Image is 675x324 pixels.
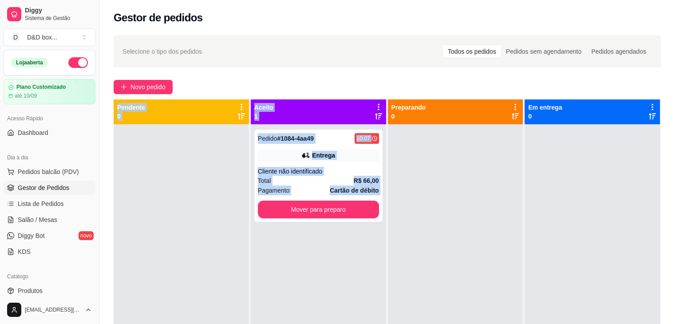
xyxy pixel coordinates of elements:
span: Pedido [258,135,277,142]
span: Sistema de Gestão [25,15,92,22]
p: 0 [528,112,562,121]
strong: Cartão de débito [330,187,379,194]
span: D [11,33,20,42]
span: Total [258,176,271,186]
button: Alterar Status [68,57,88,68]
strong: # 1084-4aa49 [277,135,314,142]
span: [EMAIL_ADDRESS][DOMAIN_NAME] [25,306,81,313]
a: Gestor de Pedidos [4,181,95,195]
p: Pendente [117,103,145,112]
p: 1 [254,112,273,121]
div: Acesso Rápido [4,111,95,126]
span: Dashboard [18,128,48,137]
span: Diggy [25,7,92,15]
div: Pedidos sem agendamento [501,45,586,58]
article: Plano Customizado [16,84,66,91]
div: Loja aberta [11,58,48,67]
a: Salão / Mesas [4,213,95,227]
div: D&D box ... [27,33,57,42]
p: Em entrega [528,103,562,112]
div: 10:07 [356,135,370,142]
span: Produtos [18,286,43,295]
p: 0 [391,112,426,121]
span: Diggy Bot [18,231,45,240]
a: DiggySistema de Gestão [4,4,95,25]
p: Aceito [254,103,273,112]
span: Novo pedido [130,82,166,92]
div: Catálogo [4,269,95,284]
button: [EMAIL_ADDRESS][DOMAIN_NAME] [4,299,95,320]
button: Pedidos balcão (PDV) [4,165,95,179]
a: Produtos [4,284,95,298]
span: Pagamento [258,186,290,195]
strong: R$ 66,00 [354,177,379,184]
div: Dia a dia [4,150,95,165]
article: até 10/09 [15,92,37,99]
button: Mover para preparo [258,201,379,218]
span: Salão / Mesas [18,215,57,224]
span: Selecione o tipo dos pedidos [122,47,202,56]
span: Gestor de Pedidos [18,183,69,192]
h2: Gestor de pedidos [114,11,203,25]
p: 0 [117,112,145,121]
div: Entrega [312,151,335,160]
span: plus [121,84,127,90]
a: Plano Customizadoaté 10/09 [4,79,95,104]
a: Lista de Pedidos [4,197,95,211]
a: Diggy Botnovo [4,229,95,243]
button: Select a team [4,28,95,46]
p: Preparando [391,103,426,112]
div: Pedidos agendados [586,45,651,58]
div: Todos os pedidos [443,45,501,58]
span: KDS [18,247,31,256]
span: Lista de Pedidos [18,199,64,208]
div: Cliente não identificado [258,167,379,176]
span: Pedidos balcão (PDV) [18,167,79,176]
a: KDS [4,245,95,259]
a: Dashboard [4,126,95,140]
button: Novo pedido [114,80,173,94]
